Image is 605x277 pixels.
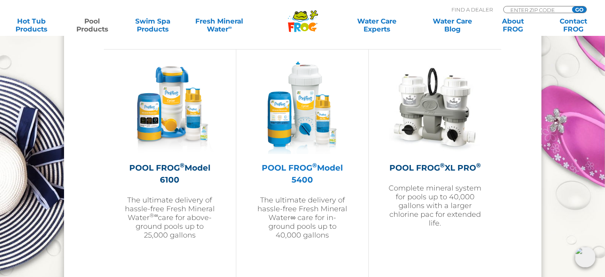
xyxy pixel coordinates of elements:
[572,6,586,13] input: GO
[312,161,317,169] sup: ®
[476,161,481,169] sup: ®
[389,61,481,269] a: POOL FROG®XL PRO®Complete mineral system for pools up to 40,000 gallons with a larger chlorine pa...
[389,184,481,228] p: Complete mineral system for pools up to 40,000 gallons with a larger chlorine pac for extended life.
[389,162,481,174] h2: POOL FROG XL PRO
[190,17,249,33] a: Fresh MineralWater∞
[440,161,445,169] sup: ®
[129,17,176,33] a: Swim SpaProducts
[575,247,595,267] img: openIcon
[124,196,216,240] p: The ultimate delivery of hassle-free Fresh Mineral Water care for above-ground pools up to 25,000...
[256,61,348,269] a: POOL FROG®Model 5400The ultimate delivery of hassle-free Fresh Mineral Water∞ care for in-ground ...
[8,17,55,33] a: Hot TubProducts
[256,162,348,186] h2: POOL FROG Model 5400
[68,17,115,33] a: PoolProducts
[389,61,481,154] img: XL-PRO-v2-300x300.jpg
[256,61,348,154] img: pool-frog-5400-featured-img-v2-300x300.png
[550,17,597,33] a: ContactFROG
[124,162,216,186] h2: POOL FROG Model 6100
[451,6,493,13] p: Find A Dealer
[256,196,348,240] p: The ultimate delivery of hassle-free Fresh Mineral Water∞ care for in-ground pools up to 40,000 g...
[429,17,476,33] a: Water CareBlog
[228,24,231,30] sup: ∞
[338,17,415,33] a: Water CareExperts
[150,212,158,218] sup: ®∞
[124,61,216,154] img: pool-frog-6100-featured-img-v3-300x300.png
[510,6,563,13] input: Zip Code Form
[124,61,216,269] a: POOL FROG®Model 6100The ultimate delivery of hassle-free Fresh Mineral Water®∞care for above-grou...
[180,161,185,169] sup: ®
[489,17,536,33] a: AboutFROG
